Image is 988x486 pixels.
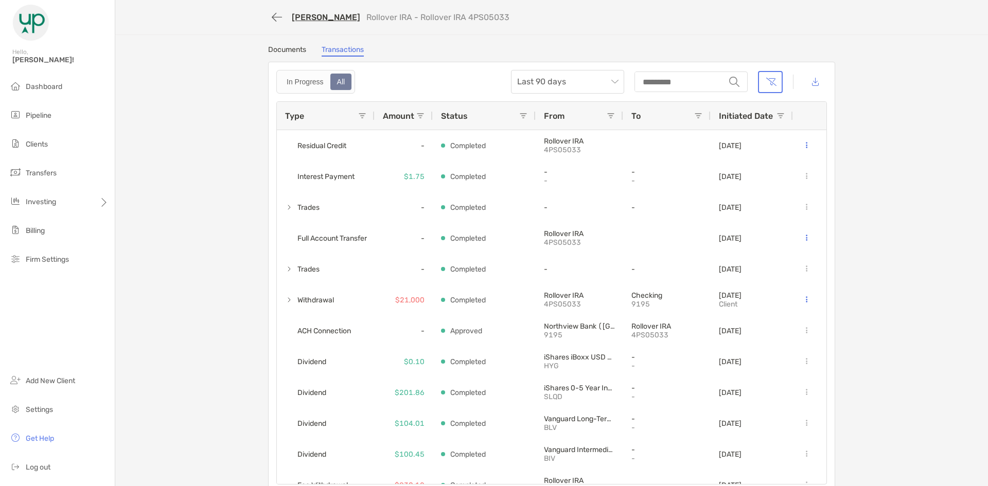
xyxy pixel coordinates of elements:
a: Transactions [322,45,364,57]
p: - [631,176,702,185]
div: - [375,223,433,254]
p: Rollover IRA [544,476,615,485]
span: Amount [383,111,414,121]
span: ACH Connection [297,322,351,339]
div: All [331,75,351,89]
span: Interest Payment [297,168,355,185]
div: In Progress [281,75,329,89]
p: Vanguard Long-Term Bond ETF [544,415,615,423]
p: 9195 [631,300,702,309]
p: [DATE] [719,291,742,300]
img: pipeline icon [9,109,22,121]
p: [DATE] [719,265,742,274]
p: [DATE] [719,203,742,212]
span: Log out [26,463,50,472]
p: $201.86 [395,386,425,399]
p: - [631,168,702,176]
span: Withdrawal [297,292,334,309]
div: - [375,192,433,223]
div: segmented control [276,70,355,94]
span: Get Help [26,434,54,443]
p: - [631,203,702,212]
img: transfers icon [9,166,22,178]
p: Completed [450,232,486,245]
p: Completed [450,417,486,430]
div: - [375,315,433,346]
span: Trades [297,199,320,216]
img: investing icon [9,195,22,207]
img: clients icon [9,137,22,150]
p: [DATE] [719,450,742,459]
span: Last 90 days [517,70,618,93]
span: Type [285,111,304,121]
span: Trades [297,261,320,278]
p: - [631,454,702,463]
img: billing icon [9,224,22,236]
span: Dashboard [26,82,62,91]
p: Completed [450,294,486,307]
p: $100.45 [395,448,425,461]
span: Residual Credit [297,137,346,154]
div: - [375,130,433,161]
p: [DATE] [719,141,742,150]
span: Settings [26,405,53,414]
p: - [544,203,615,212]
p: 4PS05033 [544,146,615,154]
p: Rollover IRA [544,137,615,146]
p: Completed [450,201,486,214]
p: - [631,445,702,454]
p: Vanguard Intermediate-Term Bond ETF [544,445,615,454]
span: Dividend [297,446,326,463]
span: Dividend [297,353,326,370]
img: Zoe Logo [12,4,49,41]
p: Approved [450,325,482,337]
p: Rollover IRA [544,291,615,300]
p: Completed [450,448,486,461]
img: dashboard icon [9,80,22,92]
span: Clients [26,140,48,149]
p: Rollover IRA - Rollover IRA 4PS05033 [366,12,509,22]
p: $1.75 [404,170,425,183]
p: 4PS05033 [544,300,615,309]
span: Billing [26,226,45,235]
p: - [631,353,702,362]
span: To [631,111,641,121]
p: - [631,423,702,432]
span: Initiated Date [719,111,773,121]
img: add_new_client icon [9,374,22,386]
p: [DATE] [719,234,742,243]
span: From [544,111,564,121]
p: BLV [544,423,615,432]
span: Dividend [297,415,326,432]
p: - [631,392,702,401]
span: Transfers [26,169,57,177]
p: Completed [450,139,486,152]
p: HYG [544,362,615,370]
p: $0.10 [404,355,425,368]
img: firm-settings icon [9,253,22,265]
span: Pipeline [26,111,51,120]
p: iShares 0-5 Year Investment Grade Corporate Bond E [544,384,615,392]
p: [DATE] [719,327,742,335]
button: Clear filters [758,71,783,93]
p: [DATE] [719,388,742,397]
p: BIV [544,454,615,463]
p: SLQD [544,392,615,401]
p: Completed [450,355,486,368]
a: Documents [268,45,306,57]
img: settings icon [9,403,22,415]
p: $21,000 [395,294,425,307]
span: Dividend [297,384,326,401]
p: - [631,362,702,370]
span: [PERSON_NAME]! [12,56,109,64]
p: Completed [450,263,486,276]
a: [PERSON_NAME] [292,12,360,22]
p: Checking [631,291,702,300]
p: Rollover IRA [631,322,702,331]
p: - [544,176,615,185]
img: logout icon [9,460,22,473]
p: 9195 [544,331,615,339]
p: - [631,384,702,392]
span: Investing [26,197,56,206]
img: input icon [729,77,739,87]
